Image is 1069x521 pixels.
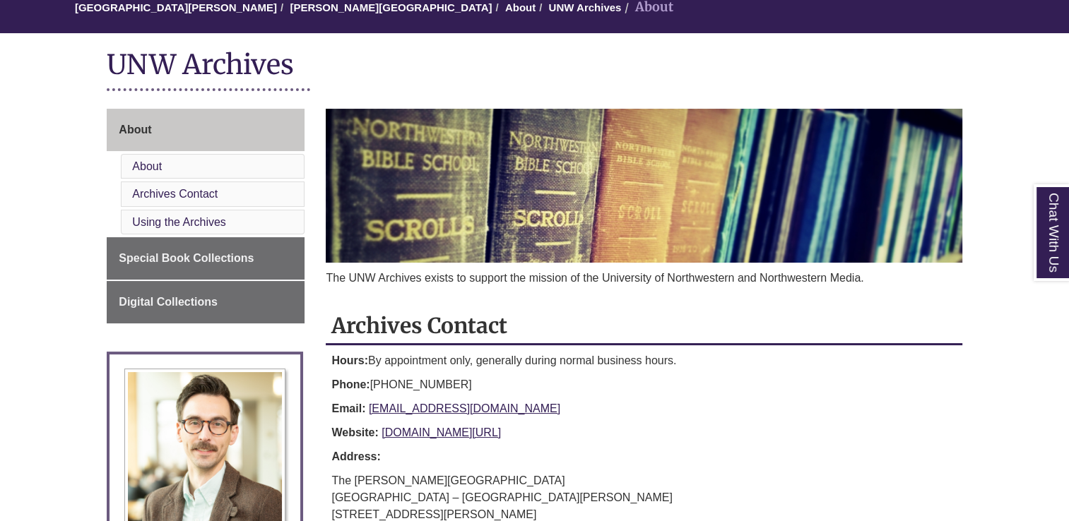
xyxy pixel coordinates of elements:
[75,1,277,13] a: [GEOGRAPHIC_DATA][PERSON_NAME]
[119,252,254,264] span: Special Book Collections
[290,1,492,13] a: [PERSON_NAME][GEOGRAPHIC_DATA]
[119,296,218,308] span: Digital Collections
[331,378,370,390] strong: Phone:
[132,188,218,200] a: Archives Contact
[132,216,226,228] a: Using the Archives
[107,47,962,85] h1: UNW Archives
[331,402,365,414] strong: Email:
[107,281,305,323] a: Digital Collections
[331,450,380,462] strong: Address:
[119,124,151,136] span: About
[326,308,962,345] h2: Archives Contact
[331,352,956,369] p: By appointment only, generally during normal business hours.
[107,237,305,280] a: Special Book Collections
[505,1,536,13] a: About
[331,426,378,438] strong: Website:
[107,109,305,323] div: Guide Page Menu
[331,376,956,393] p: [PHONE_NUMBER]
[132,160,162,172] a: About
[331,354,368,366] strong: Hours:
[107,109,305,151] a: About
[326,270,962,287] p: The UNW Archives exists to support the mission of the University of Northwestern and Northwestern...
[369,402,560,414] a: [EMAIL_ADDRESS][DOMAIN_NAME]
[382,426,501,438] a: [DOMAIN_NAME][URL]
[549,1,622,13] a: UNW Archives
